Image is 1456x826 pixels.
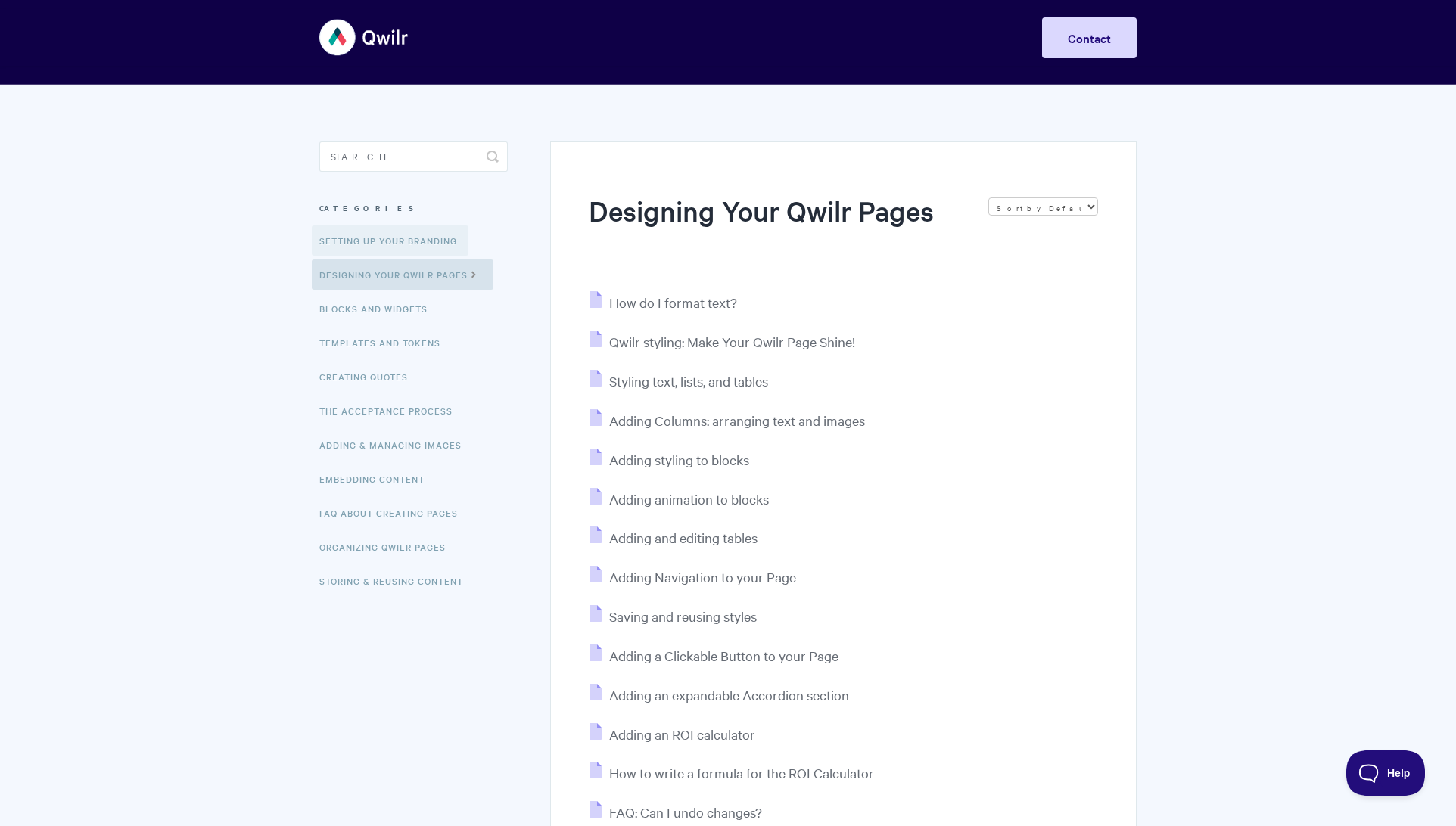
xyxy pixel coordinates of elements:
a: FAQ About Creating Pages [319,498,469,528]
a: Contact [1042,17,1137,58]
span: Adding styling to blocks [609,451,749,468]
a: Embedding Content [319,464,436,494]
a: Creating Quotes [319,362,419,392]
h3: Categories [319,194,508,222]
a: Adding a Clickable Button to your Page [590,647,838,664]
a: Styling text, lists, and tables [590,372,768,390]
iframe: Toggle Customer Support [1346,750,1426,796]
span: Adding an ROI calculator [609,725,755,743]
a: Templates and Tokens [319,328,452,358]
span: How do I format text? [609,293,737,311]
span: Adding and editing tables [609,529,758,546]
a: Adding an ROI calculator [590,725,755,743]
a: Adding an expandable Accordion section [590,686,849,703]
span: Styling text, lists, and tables [609,372,768,390]
span: Qwilr styling: Make Your Qwilr Page Shine! [609,333,855,350]
a: How do I format text? [590,293,737,311]
h1: Designing Your Qwilr Pages [589,191,973,256]
span: Adding an expandable Accordion section [609,686,849,703]
span: Adding Columns: arranging text and images [609,411,865,429]
a: Blocks and Widgets [319,293,439,324]
span: How to write a formula for the ROI Calculator [609,764,874,781]
a: Organizing Qwilr Pages [319,532,457,562]
a: Saving and reusing styles [590,607,757,625]
a: Adding and editing tables [590,529,758,546]
input: Search [319,141,508,172]
a: Adding styling to blocks [590,451,749,468]
span: Adding Navigation to your Page [609,568,796,585]
a: Qwilr styling: Make Your Qwilr Page Shine! [590,333,855,350]
a: The Acceptance Process [319,396,464,426]
a: Adding & Managing Images [319,430,473,460]
span: Adding a Clickable Button to your Page [609,647,838,664]
a: Adding Navigation to your Page [590,568,796,585]
a: Adding Columns: arranging text and images [590,411,865,429]
a: How to write a formula for the ROI Calculator [590,764,874,781]
span: FAQ: Can I undo changes? [609,803,762,821]
span: Saving and reusing styles [609,607,757,625]
select: Page reloads on selection [988,197,1098,216]
a: FAQ: Can I undo changes? [590,803,762,821]
a: Setting up your Branding [312,225,468,256]
img: Qwilr Help Center [319,9,409,66]
a: Storing & Reusing Content [319,566,474,596]
span: Adding animation to blocks [609,490,769,508]
a: Designing Your Qwilr Pages [312,259,493,290]
a: Adding animation to blocks [590,490,769,508]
